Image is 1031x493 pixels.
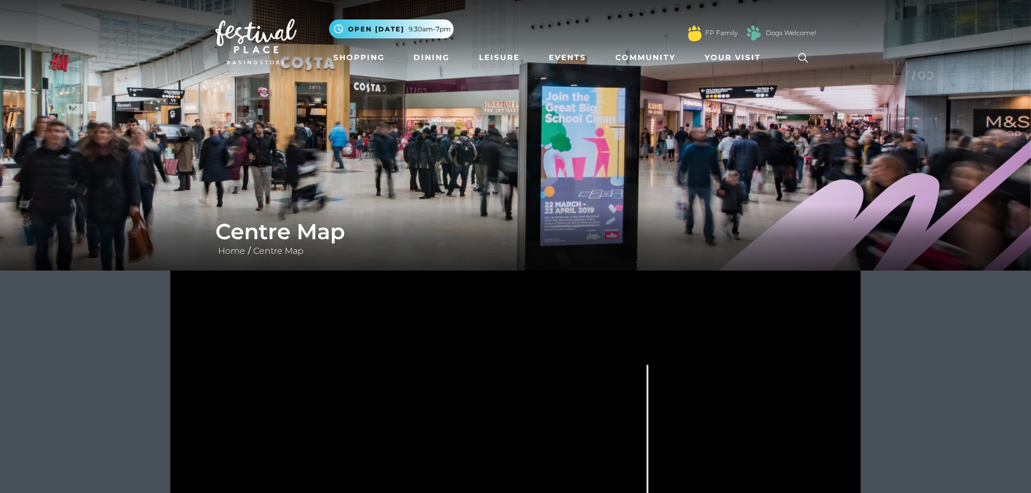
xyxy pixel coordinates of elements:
[409,48,454,68] a: Dining
[348,24,404,34] span: Open [DATE]
[215,19,297,64] img: Festival Place Logo
[215,219,816,245] h1: Centre Map
[251,246,306,256] a: Centre Map
[329,19,454,38] button: Open [DATE] 9.30am-7pm
[475,48,524,68] a: Leisure
[544,48,590,68] a: Events
[409,24,451,34] span: 9.30am-7pm
[705,28,738,38] a: FP Family
[611,48,680,68] a: Community
[329,48,389,68] a: Shopping
[766,28,816,38] a: Dogs Welcome!
[207,219,824,258] div: /
[705,52,761,63] span: Your Visit
[215,246,248,256] a: Home
[700,48,771,68] a: Your Visit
